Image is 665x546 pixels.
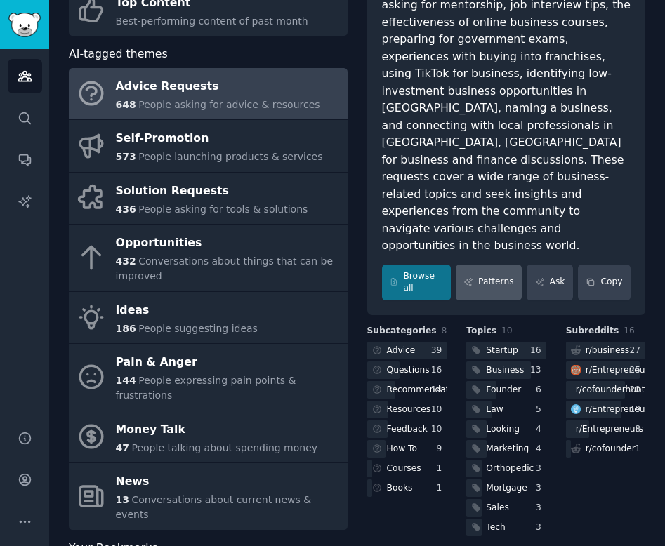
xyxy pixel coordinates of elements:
[527,265,573,300] a: Ask
[466,325,496,338] span: Topics
[536,521,546,534] div: 3
[442,326,447,335] span: 8
[367,460,447,477] a: Courses1
[437,462,447,475] div: 1
[536,384,546,397] div: 6
[69,344,348,411] a: Pain & Anger144People expressing pain points & frustrations
[466,401,546,418] a: Law5
[571,365,581,375] img: EntrepreneurRideAlong
[69,173,348,225] a: Solution Requests436People asking for tools & solutions
[566,325,619,338] span: Subreddits
[530,345,546,357] div: 16
[466,440,546,458] a: Marketing4
[367,440,447,458] a: How To9
[69,68,348,120] a: Advice Requests648People asking for advice & resources
[466,361,546,379] a: Business13
[486,423,520,436] div: Looking
[566,381,645,399] a: r/cofounderhunt20
[116,75,320,98] div: Advice Requests
[367,420,447,438] a: Feedback10
[69,225,348,291] a: Opportunities432Conversations about things that can be improved
[466,420,546,438] a: Looking4
[536,482,546,495] div: 3
[536,423,546,436] div: 4
[586,345,630,357] div: r/ business
[536,404,546,416] div: 5
[367,361,447,379] a: Questions16
[138,99,320,110] span: People asking for advice & resources
[387,482,413,495] div: Books
[116,494,312,520] span: Conversations about current news & events
[116,15,308,27] span: Best-performing content of past month
[635,443,645,455] div: 1
[116,494,129,505] span: 13
[431,364,447,377] div: 16
[367,401,447,418] a: Resources10
[501,326,513,335] span: 10
[437,482,447,495] div: 1
[367,479,447,497] a: Books1
[635,423,645,436] div: 8
[116,323,136,334] span: 186
[116,255,334,281] span: Conversations about things that can be improved
[486,404,503,416] div: Law
[576,384,645,397] div: r/ cofounderhunt
[486,345,518,357] div: Startup
[431,345,447,357] div: 39
[116,352,341,374] div: Pain & Anger
[536,443,546,455] div: 4
[116,232,341,255] div: Opportunities
[624,326,635,335] span: 16
[566,401,645,418] a: Entrepreneurr/Entrepreneur19
[116,418,318,441] div: Money Talk
[566,440,645,458] a: r/cofounder1
[431,404,447,416] div: 10
[486,521,505,534] div: Tech
[566,361,645,379] a: EntrepreneurRideAlongr/EntrepreneurRideAlong25
[629,364,645,377] div: 25
[486,482,527,495] div: Mortgage
[69,411,348,463] a: Money Talk47People talking about spending money
[116,151,136,162] span: 573
[566,420,645,438] a: r/Entrepreneurs8
[486,502,509,514] div: Sales
[466,342,546,359] a: Startup16
[138,323,258,334] span: People suggesting ideas
[629,404,645,416] div: 19
[8,13,41,37] img: GummySearch logo
[571,404,581,414] img: Entrepreneur
[116,442,129,453] span: 47
[566,342,645,359] a: r/business27
[536,502,546,514] div: 3
[530,364,546,377] div: 13
[131,442,317,453] span: People talking about spending money
[387,364,430,377] div: Questions
[116,180,308,202] div: Solution Requests
[69,46,168,63] span: AI-tagged themes
[486,462,534,475] div: Orthopedic
[387,384,467,397] div: Recommendations
[116,471,341,493] div: News
[586,404,649,416] div: r/ Entrepreneur
[138,151,322,162] span: People launching products & services
[576,423,643,436] div: r/ Entrepreneurs
[536,462,546,475] div: 3
[431,423,447,436] div: 10
[486,443,529,455] div: Marketing
[116,375,136,386] span: 144
[116,204,136,215] span: 436
[486,364,524,377] div: Business
[69,463,348,530] a: News13Conversations about current news & events
[69,292,348,344] a: Ideas186People suggesting ideas
[116,375,296,401] span: People expressing pain points & frustrations
[466,499,546,517] a: Sales3
[431,384,447,397] div: 14
[367,325,437,338] span: Subcategories
[367,381,447,399] a: Recommendations14
[387,462,421,475] div: Courses
[387,443,418,455] div: How To
[116,128,323,150] div: Self-Promotion
[116,299,258,321] div: Ideas
[387,345,416,357] div: Advice
[466,519,546,536] a: Tech3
